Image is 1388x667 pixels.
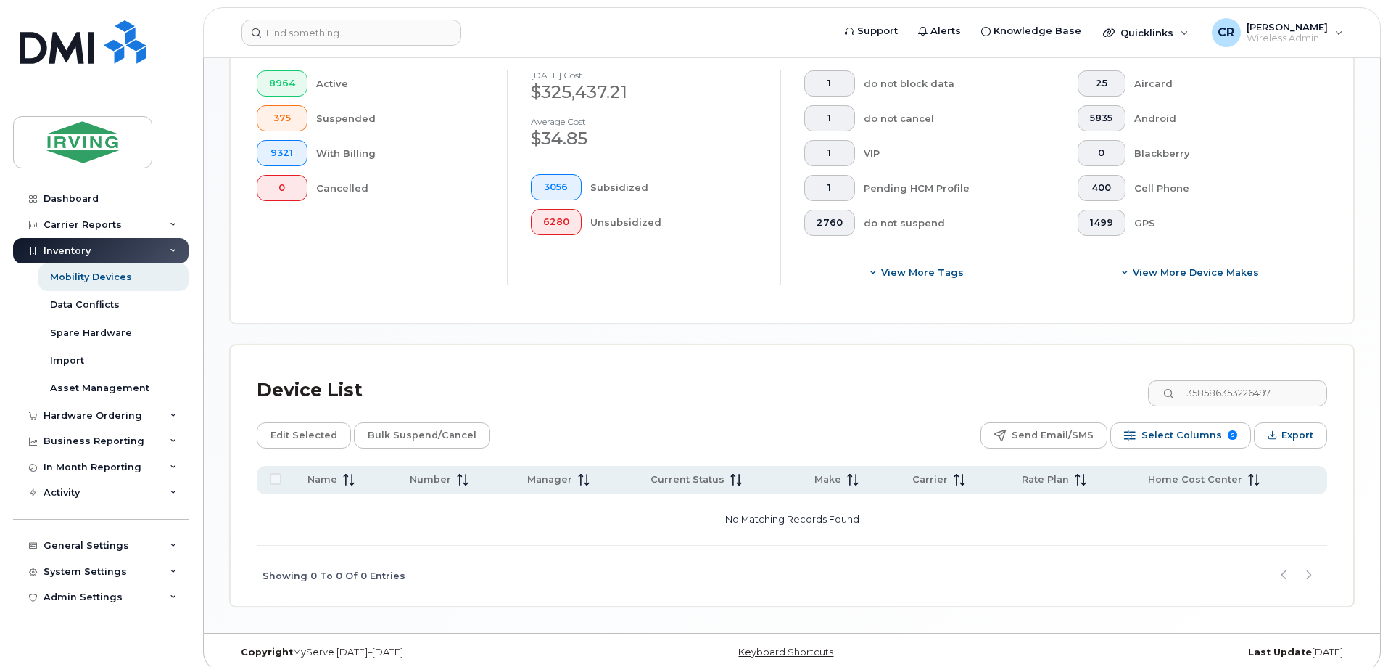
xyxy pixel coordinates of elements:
[230,647,605,658] div: MyServe [DATE]–[DATE]
[1281,425,1313,446] span: Export
[1228,430,1237,440] span: 9
[738,647,833,658] a: Keyboard Shortcuts
[1247,33,1328,44] span: Wireless Admin
[1247,21,1328,33] span: [PERSON_NAME]
[971,17,1091,46] a: Knowledge Base
[908,17,971,46] a: Alerts
[1078,70,1125,97] button: 25
[1090,147,1113,159] span: 0
[857,24,898,38] span: Support
[257,422,351,449] button: Edit Selected
[1093,18,1199,47] div: Quicklinks
[930,24,961,38] span: Alerts
[269,147,295,159] span: 9321
[590,209,758,235] div: Unsubsidized
[257,175,307,201] button: 0
[531,80,757,105] div: $325,437.21
[269,112,295,124] span: 375
[864,175,1031,201] div: Pending HCM Profile
[804,70,855,97] button: 1
[316,105,484,131] div: Suspended
[814,473,841,486] span: Make
[1090,182,1113,194] span: 400
[531,209,582,235] button: 6280
[368,425,476,446] span: Bulk Suspend/Cancel
[531,174,582,200] button: 3056
[316,70,484,97] div: Active
[316,140,484,166] div: With Billing
[994,24,1081,38] span: Knowledge Base
[1078,105,1125,131] button: 5835
[1148,380,1327,406] input: Search Device List ...
[864,105,1031,131] div: do not cancel
[1134,140,1305,166] div: Blackberry
[1022,473,1069,486] span: Rate Plan
[270,425,337,446] span: Edit Selected
[257,372,363,409] div: Device List
[817,147,843,159] span: 1
[263,565,405,587] span: Showing 0 To 0 Of 0 Entries
[269,182,295,194] span: 0
[307,473,337,486] span: Name
[263,500,1321,539] p: No Matching Records Found
[1134,175,1305,201] div: Cell Phone
[1078,175,1125,201] button: 400
[1134,105,1305,131] div: Android
[881,266,964,279] span: View more tags
[527,473,572,486] span: Manager
[979,647,1354,658] div: [DATE]
[1120,27,1173,38] span: Quicklinks
[804,210,855,236] button: 2760
[1248,647,1312,658] strong: Last Update
[980,422,1107,449] button: Send Email/SMS
[1012,425,1094,446] span: Send Email/SMS
[1141,425,1222,446] span: Select Columns
[1090,78,1113,89] span: 25
[257,70,307,97] button: 8964
[1078,210,1125,236] button: 1499
[1218,24,1234,41] span: CR
[804,105,855,131] button: 1
[257,105,307,131] button: 375
[1078,259,1304,285] button: View More Device Makes
[269,78,295,89] span: 8964
[257,140,307,166] button: 9321
[864,70,1031,97] div: do not block data
[1090,217,1113,229] span: 1499
[1148,473,1242,486] span: Home Cost Center
[650,473,724,486] span: Current Status
[1202,18,1353,47] div: Crystal Rowe
[241,647,293,658] strong: Copyright
[817,217,843,229] span: 2760
[817,182,843,194] span: 1
[835,17,908,46] a: Support
[531,117,757,126] h4: Average cost
[1254,422,1327,449] button: Export
[241,20,461,46] input: Find something...
[590,174,758,200] div: Subsidized
[817,112,843,124] span: 1
[354,422,490,449] button: Bulk Suspend/Cancel
[410,473,451,486] span: Number
[1110,422,1251,449] button: Select Columns 9
[864,140,1031,166] div: VIP
[543,216,569,228] span: 6280
[543,181,569,193] span: 3056
[531,126,757,151] div: $34.85
[1090,112,1113,124] span: 5835
[316,175,484,201] div: Cancelled
[1078,140,1125,166] button: 0
[1133,266,1259,279] span: View More Device Makes
[1134,210,1305,236] div: GPS
[864,210,1031,236] div: do not suspend
[804,140,855,166] button: 1
[912,473,948,486] span: Carrier
[531,70,757,80] h4: [DATE] cost
[804,175,855,201] button: 1
[817,78,843,89] span: 1
[804,259,1030,285] button: View more tags
[1134,70,1305,97] div: Aircard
